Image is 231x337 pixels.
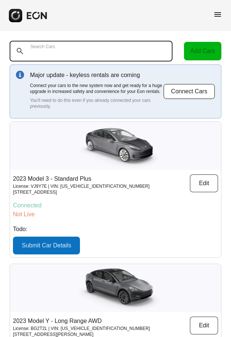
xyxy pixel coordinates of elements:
p: Not Live [13,210,218,219]
p: Connect your cars to the new system now and get ready for a huge upgrade in increased safety and ... [30,83,163,94]
button: Edit [190,317,218,334]
p: 2023 Model 3 - Standard Plus [13,174,150,183]
p: 2023 Model Y - Long Range AWD [13,317,150,326]
button: Submit Car Details [13,237,80,254]
img: car [67,264,164,312]
button: Connect Cars [163,84,215,99]
p: [STREET_ADDRESS] [13,189,150,195]
p: You'll need to do this even if you already connected your cars previously. [30,97,163,109]
p: License: BG2T2L | VIN: [US_VEHICLE_IDENTIFICATION_NUMBER] [13,326,150,331]
p: Major update - keyless rentals are coming [30,71,163,80]
label: Search Cars [30,44,55,50]
img: car [67,122,164,170]
span: menu [213,10,222,19]
p: Connected [13,201,218,210]
p: Todo: [13,225,218,234]
img: info [16,71,24,79]
p: License: VJ9Y7E | VIN: [US_VEHICLE_IDENTIFICATION_NUMBER] [13,183,150,189]
button: Edit [190,174,218,192]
